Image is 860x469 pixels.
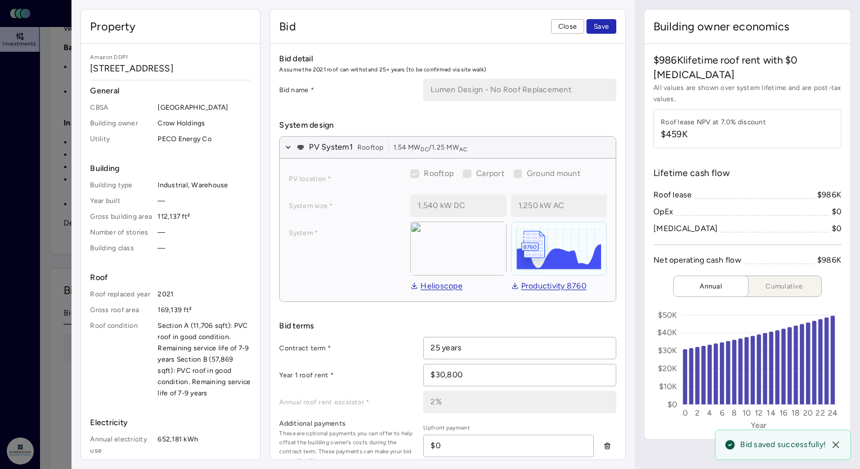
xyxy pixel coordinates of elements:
[661,128,766,141] span: $459K
[90,195,153,206] span: Year built
[158,179,251,191] span: Industrial, Warehouse
[279,53,616,65] span: Bid detail
[279,342,414,354] label: Contract term *
[658,346,678,355] text: $30K
[90,85,251,97] span: General
[279,320,616,332] span: Bid terms
[158,118,251,129] span: Crow Holdings
[828,408,838,418] text: 24
[158,133,251,145] span: PECO Energy Co
[158,304,251,315] span: 169,139 ft²
[158,195,251,206] span: —
[653,223,718,235] div: [MEDICAL_DATA]
[424,169,454,178] span: Rooftop
[158,227,251,238] span: —
[459,146,468,153] sub: AC
[90,102,153,113] span: CBSA
[594,21,609,32] span: Save
[558,21,577,32] span: Close
[732,408,737,418] text: 8
[158,242,251,254] span: —
[780,408,788,418] text: 16
[158,211,251,222] span: 112,137 ft²
[756,281,812,292] span: Cumulative
[527,169,580,178] span: Ground mount
[158,288,251,300] span: 2021
[279,429,414,465] span: These are optional payments you can offer to help offset the building owner's costs during the co...
[695,408,700,418] text: 2
[653,53,841,82] span: $986K lifetime roof rent with $0 [MEDICAL_DATA]
[279,369,414,381] label: Year 1 roof rent *
[832,223,842,235] div: $0
[90,242,153,254] span: Building class
[289,227,401,238] label: System *
[90,417,251,429] span: Electricity
[420,146,429,153] sub: DC
[755,408,763,418] text: 12
[653,82,841,105] span: All values are shown over system lifetime and are post-tax values.
[90,434,153,456] span: Annual electricity use
[411,195,505,217] input: 1,000 kW DC
[280,137,616,159] button: PV System1Rooftop1.54 MWDC/1.25 MWAC
[742,408,751,418] text: 10
[816,408,825,418] text: 22
[158,102,251,113] span: [GEOGRAPHIC_DATA]
[424,337,616,359] input: __ years
[424,364,616,386] input: $___
[668,400,678,409] text: $0
[90,179,153,191] span: Building type
[289,173,401,184] label: PV location *
[512,195,606,217] input: 1,000 kW AC
[803,408,813,418] text: 20
[357,142,384,153] span: Rooftop
[279,19,295,34] span: Bid
[658,364,678,373] text: $20K
[817,189,841,201] div: $986K
[424,391,616,413] input: _%
[423,423,594,432] span: Upfront payment
[90,19,136,34] span: Property
[751,421,767,430] text: Year
[309,141,353,154] span: PV System 1
[658,310,678,320] text: $50K
[551,19,584,34] button: Close
[90,304,153,315] span: Gross roof area
[653,189,692,201] div: Roof lease
[90,118,153,129] span: Building owner
[657,328,678,337] text: $40K
[410,222,506,276] img: view
[279,84,414,96] label: Bid name *
[661,116,766,128] div: Roof lease NPV at 7.0% discount
[90,163,251,175] span: Building
[158,320,251,399] span: Section A (11,706 sqft): PVC roof in good condition. Remaining service life of 7-9 years Section ...
[653,19,790,34] span: Building owner economics
[158,434,251,456] span: 652,181 kWh
[791,408,800,418] text: 18
[586,19,616,34] button: Save
[90,272,251,284] span: Roof
[767,408,776,418] text: 14
[279,418,414,429] label: Additional payments
[90,62,251,75] span: [STREET_ADDRESS]
[511,280,586,292] a: Productivity 8760
[512,222,606,275] img: helioscope-8760-1D3KBreE.png
[653,166,730,180] span: Lifetime cash flow
[817,254,841,267] div: $986K
[653,254,741,267] div: Net operating cash flow
[90,211,153,222] span: Gross building area
[740,439,826,450] span: Bid saved successfully!
[90,227,153,238] span: Number of stories
[707,408,712,418] text: 4
[90,288,153,300] span: Roof replaced year
[279,65,616,74] span: Assume the 2021 roof can withstand 25+ years (to be confirmed via site walk)
[683,281,739,292] span: Annual
[410,280,463,292] a: Helioscope
[653,206,673,218] div: OpEx
[683,408,688,418] text: 0
[720,408,724,418] text: 6
[832,206,842,218] div: $0
[393,142,468,153] span: 1.54 MW / 1.25 MW
[90,133,153,145] span: Utility
[90,53,251,62] span: Amazon DDP1
[90,320,153,399] span: Roof condition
